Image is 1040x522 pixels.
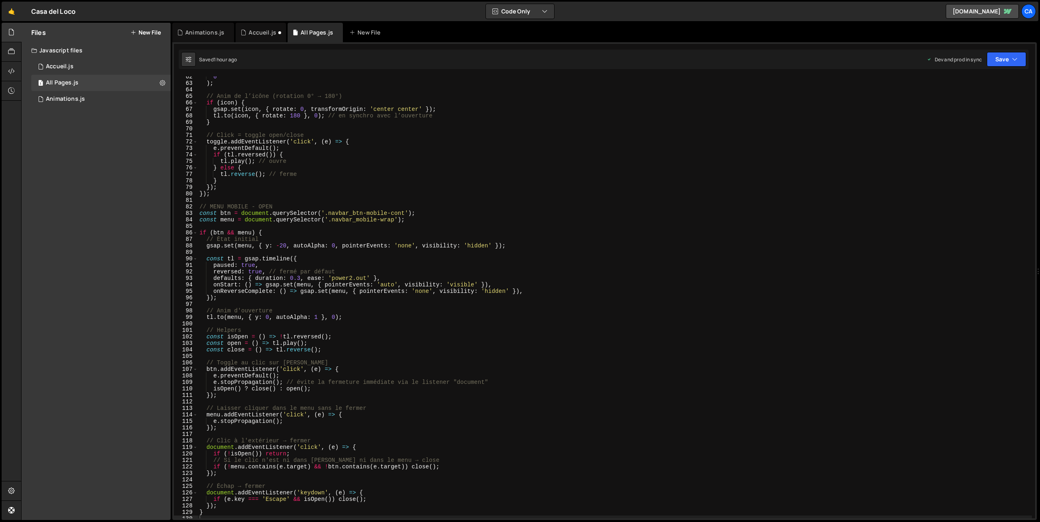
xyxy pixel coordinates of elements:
[174,275,198,282] div: 93
[174,256,198,262] div: 90
[174,392,198,399] div: 111
[174,418,198,425] div: 115
[174,93,198,100] div: 65
[31,58,171,75] div: 16791/45941.js
[174,236,198,243] div: 87
[174,74,198,80] div: 62
[301,28,333,37] div: All Pages.js
[185,28,224,37] div: Animations.js
[174,204,198,210] div: 82
[174,340,198,347] div: 103
[214,56,237,63] div: 1 hour ago
[174,509,198,516] div: 129
[174,223,198,230] div: 85
[927,56,982,63] div: Dev and prod in sync
[174,178,198,184] div: 78
[174,217,198,223] div: 84
[174,425,198,431] div: 116
[174,477,198,483] div: 124
[174,379,198,386] div: 109
[174,301,198,308] div: 97
[174,249,198,256] div: 89
[174,165,198,171] div: 76
[174,152,198,158] div: 74
[174,87,198,93] div: 64
[174,360,198,366] div: 106
[987,52,1026,67] button: Save
[174,80,198,87] div: 63
[174,353,198,360] div: 105
[174,106,198,113] div: 67
[174,191,198,197] div: 80
[1021,4,1036,19] a: Ca
[174,145,198,152] div: 73
[174,347,198,353] div: 104
[174,451,198,457] div: 120
[349,28,383,37] div: New File
[174,308,198,314] div: 98
[174,503,198,509] div: 128
[174,295,198,301] div: 96
[174,314,198,321] div: 99
[31,91,171,107] div: 16791/46000.js
[31,6,76,16] div: Casa del Loco
[486,4,554,19] button: Code Only
[174,334,198,340] div: 102
[130,29,161,36] button: New File
[174,184,198,191] div: 79
[174,171,198,178] div: 77
[174,496,198,503] div: 127
[174,483,198,490] div: 125
[2,2,22,21] a: 🤙
[46,79,78,87] div: All Pages.js
[174,100,198,106] div: 66
[174,126,198,132] div: 70
[174,158,198,165] div: 75
[249,28,276,37] div: Accueil.js
[174,139,198,145] div: 72
[174,210,198,217] div: 83
[946,4,1019,19] a: [DOMAIN_NAME]
[174,197,198,204] div: 81
[174,438,198,444] div: 118
[174,516,198,522] div: 130
[199,56,237,63] div: Saved
[174,243,198,249] div: 88
[174,490,198,496] div: 126
[46,95,85,103] div: Animations.js
[174,457,198,464] div: 121
[174,366,198,373] div: 107
[174,113,198,119] div: 68
[31,28,46,37] h2: Files
[174,262,198,269] div: 91
[22,42,171,58] div: Javascript files
[38,80,43,87] span: 1
[174,373,198,379] div: 108
[174,444,198,451] div: 119
[174,405,198,412] div: 113
[174,327,198,334] div: 101
[174,412,198,418] div: 114
[174,470,198,477] div: 123
[174,399,198,405] div: 112
[31,75,171,91] div: 16791/45882.js
[174,132,198,139] div: 71
[174,230,198,236] div: 86
[174,119,198,126] div: 69
[46,63,74,70] div: Accueil.js
[174,269,198,275] div: 92
[174,288,198,295] div: 95
[174,282,198,288] div: 94
[174,431,198,438] div: 117
[174,464,198,470] div: 122
[174,386,198,392] div: 110
[174,321,198,327] div: 100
